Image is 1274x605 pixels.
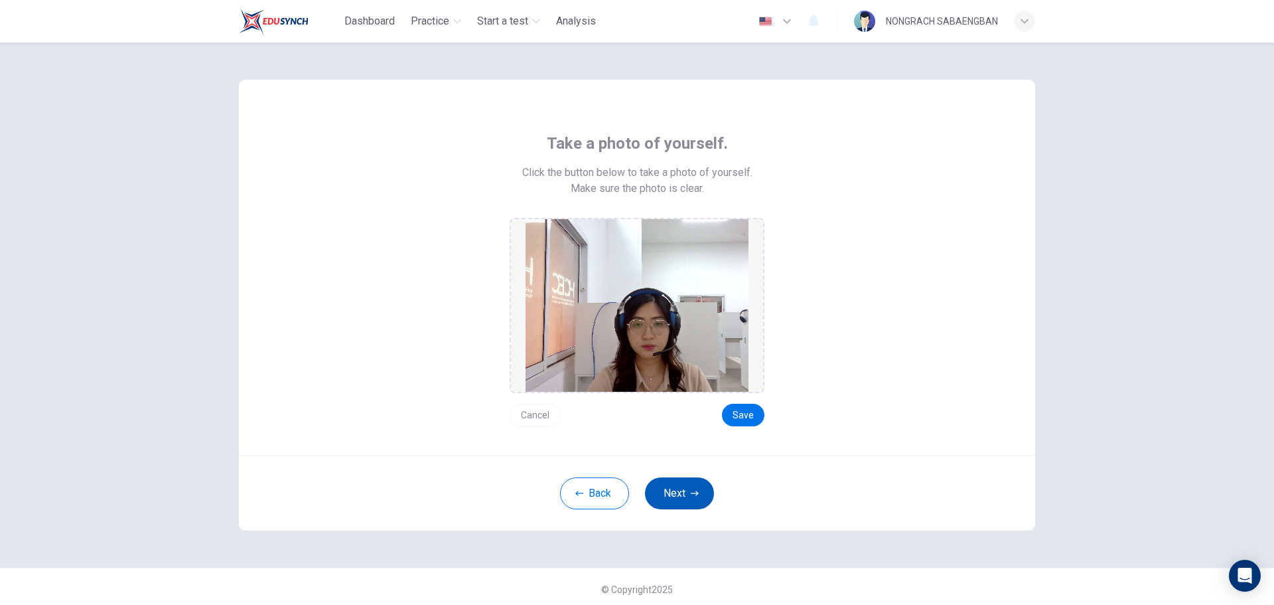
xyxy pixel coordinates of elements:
button: Analysis [551,9,601,33]
button: Dashboard [339,9,400,33]
span: Analysis [556,13,596,29]
button: Save [722,404,764,426]
img: en [757,17,774,27]
span: Make sure the photo is clear. [571,181,704,197]
span: Dashboard [344,13,395,29]
span: © Copyright 2025 [601,584,673,595]
span: Take a photo of yourself. [547,133,728,154]
div: Open Intercom Messenger [1229,560,1261,592]
button: Practice [405,9,466,33]
button: Start a test [472,9,545,33]
span: Start a test [477,13,528,29]
button: Cancel [510,404,561,426]
button: Next [645,477,714,509]
span: Practice [411,13,449,29]
div: NONGRACH SABAENGBAN [886,13,998,29]
img: Train Test logo [239,8,309,35]
img: preview screemshot [526,219,748,392]
span: Click the button below to take a photo of yourself. [522,165,752,181]
a: Train Test logo [239,8,339,35]
img: Profile picture [854,11,875,32]
button: Back [560,477,629,509]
